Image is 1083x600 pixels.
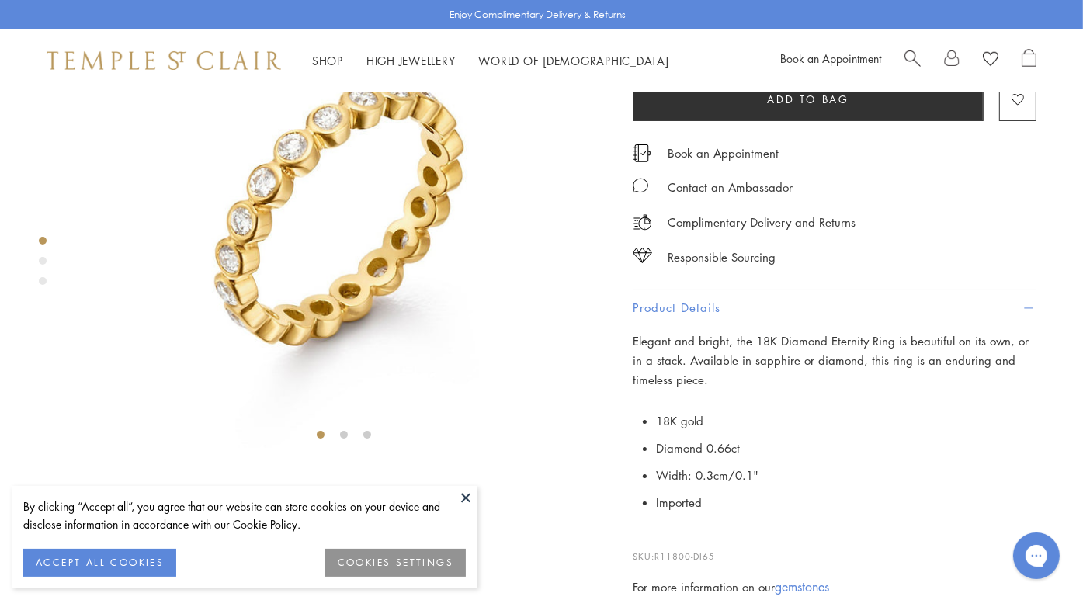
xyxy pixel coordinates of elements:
[366,53,456,68] a: High JewelleryHigh Jewellery
[668,178,793,197] div: Contact an Ambassador
[904,49,921,72] a: Search
[656,408,1036,435] li: 18K gold
[39,233,47,297] div: Product gallery navigation
[656,435,1036,462] li: Diamond 0.66ct
[668,213,856,232] p: Complimentary Delivery and Returns
[47,51,281,70] img: Temple St. Clair
[633,144,651,162] img: icon_appointment.svg
[633,577,1036,597] div: For more information on our
[633,534,1036,564] p: SKU:
[479,53,669,68] a: World of [DEMOGRAPHIC_DATA]World of [DEMOGRAPHIC_DATA]
[1005,527,1067,584] iframe: Gorgias live chat messenger
[633,248,652,263] img: icon_sourcing.svg
[668,248,776,267] div: Responsible Sourcing
[312,53,343,68] a: ShopShop
[656,489,1036,516] li: Imported
[312,51,669,71] nav: Main navigation
[775,578,829,595] a: gemstones
[633,78,984,121] button: Add to bag
[450,7,626,23] p: Enjoy Complimentary Delivery & Returns
[983,49,998,72] a: View Wishlist
[23,549,176,577] button: ACCEPT ALL COOKIES
[633,331,1036,389] p: Elegant and bright, the 18K Diamond Eternity Ring is beautiful on its own, or in a stack. Availab...
[633,290,1036,325] button: Product Details
[1022,49,1036,72] a: Open Shopping Bag
[780,50,881,66] a: Book an Appointment
[23,498,466,533] div: By clicking “Accept all”, you agree that our website can store cookies on your device and disclos...
[768,91,849,108] span: Add to bag
[633,213,652,232] img: icon_delivery.svg
[633,178,648,193] img: MessageIcon-01_2.svg
[654,550,715,562] span: R11800-DI65
[668,144,779,161] a: Book an Appointment
[325,549,466,577] button: COOKIES SETTINGS
[656,462,1036,489] li: Width: 0.3cm/0.1"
